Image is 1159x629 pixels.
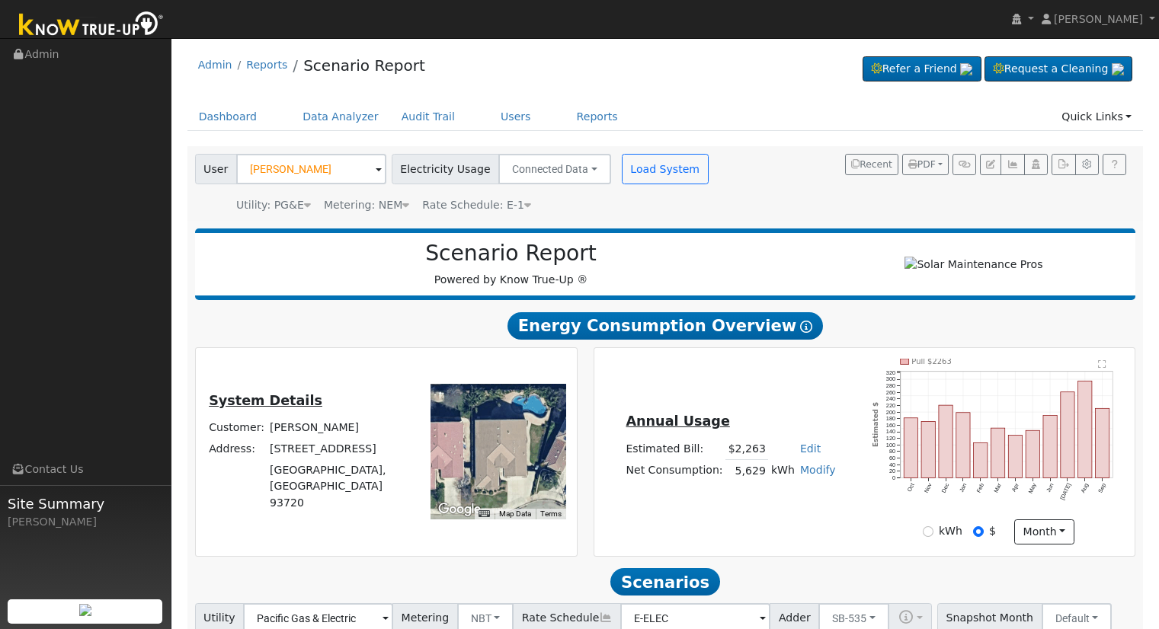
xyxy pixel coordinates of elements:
text: 0 [892,474,895,481]
a: Admin [198,59,232,71]
text: Dec [940,482,951,494]
u: Annual Usage [626,413,729,429]
rect: onclick="" [991,428,1005,477]
text: Apr [1010,482,1020,493]
text: 100 [886,442,895,449]
td: Net Consumption: [623,460,725,482]
a: Refer a Friend [863,56,981,82]
i: Show Help [800,321,812,333]
text: Sep [1097,482,1108,494]
span: Site Summary [8,493,163,514]
button: Generate Report Link [952,154,976,175]
text: 40 [889,461,895,468]
a: Reports [246,59,287,71]
td: 5,629 [725,460,768,482]
text: 160 [886,422,895,429]
text: Pull $2263 [912,357,952,366]
rect: onclick="" [1061,392,1074,478]
div: [PERSON_NAME] [8,514,163,530]
a: Request a Cleaning [985,56,1132,82]
span: Scenarios [610,568,719,595]
rect: onclick="" [1026,430,1039,477]
img: Google [434,500,485,519]
text: 180 [886,415,895,422]
button: Edit User [980,154,1001,175]
td: kWh [768,460,797,482]
img: Solar Maintenance Pros [904,257,1042,273]
td: [PERSON_NAME] [267,417,410,438]
td: Customer: [207,417,267,438]
text: 240 [886,395,895,402]
a: Modify [800,464,836,476]
rect: onclick="" [904,418,917,478]
text: Feb [975,482,985,493]
u: System Details [209,393,322,408]
button: Multi-Series Graph [1001,154,1024,175]
input: $ [973,526,984,537]
button: Map Data [499,509,531,519]
button: month [1014,519,1074,545]
a: Help Link [1103,154,1126,175]
a: Audit Trail [390,103,466,131]
text: [DATE] [1059,482,1073,501]
text: 320 [886,369,895,376]
text: Jun [1045,482,1055,493]
img: retrieve [79,604,91,616]
rect: onclick="" [1078,381,1092,477]
a: Dashboard [187,103,269,131]
a: Users [489,103,543,131]
div: Powered by Know True-Up ® [203,241,820,288]
a: Reports [565,103,629,131]
input: kWh [923,526,933,537]
rect: onclick="" [1009,436,1023,478]
a: Terms (opens in new tab) [540,509,562,518]
text: 260 [886,389,895,396]
rect: onclick="" [939,405,952,477]
button: Export Interval Data [1052,154,1075,175]
text: 120 [886,435,895,442]
text: 80 [889,448,895,455]
div: Utility: PG&E [236,197,311,213]
text: 280 [886,382,895,389]
text: Estimated $ [872,402,880,447]
text: May [1027,482,1038,495]
rect: onclick="" [921,421,935,477]
span: [PERSON_NAME] [1054,13,1143,25]
span: User [195,154,237,184]
a: Open this area in Google Maps (opens a new window) [434,500,485,519]
text: Jan [958,482,968,493]
button: Login As [1024,154,1048,175]
td: $2,263 [725,438,768,460]
a: Edit [800,442,821,455]
button: Connected Data [498,154,611,184]
text: Oct [906,482,916,493]
button: Keyboard shortcuts [479,509,489,519]
text: 300 [886,375,895,382]
span: PDF [908,159,936,170]
a: Scenario Report [303,56,425,75]
td: Address: [207,439,267,460]
span: Alias: E1 [422,199,531,211]
img: retrieve [1112,63,1124,75]
text:  [1098,359,1106,369]
text: Aug [1080,482,1090,494]
a: Data Analyzer [291,103,390,131]
label: kWh [939,523,962,539]
text: Nov [923,482,933,494]
button: Settings [1075,154,1099,175]
button: PDF [902,154,949,175]
text: 140 [886,428,895,435]
rect: onclick="" [1043,416,1057,478]
img: Know True-Up [11,8,171,43]
input: Select a User [236,154,386,184]
span: Electricity Usage [392,154,499,184]
h2: Scenario Report [210,241,812,267]
rect: onclick="" [956,413,970,478]
span: Energy Consumption Overview [507,312,823,340]
text: 20 [889,468,895,474]
text: 60 [889,455,895,461]
rect: onclick="" [974,443,988,478]
text: 220 [886,402,895,409]
button: Recent [845,154,898,175]
rect: onclick="" [1096,408,1109,477]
